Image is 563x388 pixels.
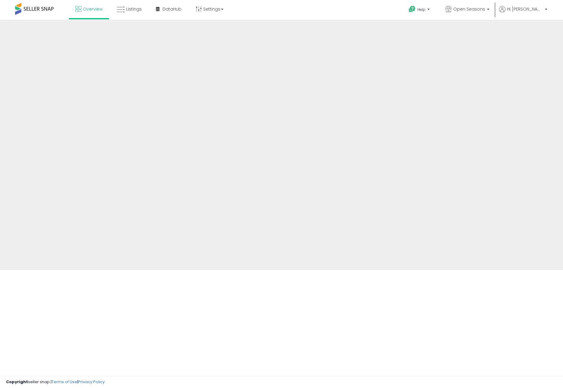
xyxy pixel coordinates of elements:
[126,6,142,12] span: Listings
[499,6,547,20] a: Hi [PERSON_NAME]
[408,5,416,13] i: Get Help
[507,6,543,12] span: Hi [PERSON_NAME]
[404,1,436,20] a: Help
[163,6,182,12] span: DataHub
[83,6,103,12] span: Overview
[453,6,485,12] span: Open Seasons
[417,7,425,12] span: Help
